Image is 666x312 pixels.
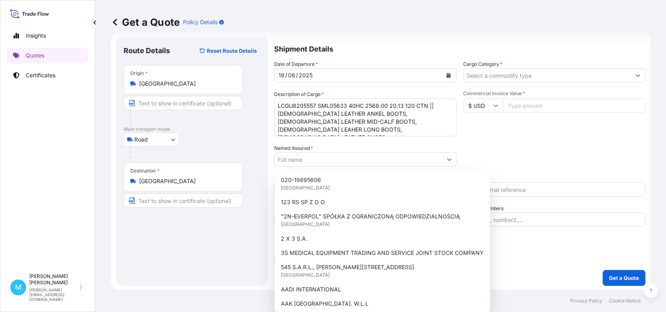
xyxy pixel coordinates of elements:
[124,132,179,147] button: Select transport
[274,60,318,68] span: Date of Departure
[124,46,170,56] p: Route Details
[26,71,55,79] p: Certificates
[281,220,330,228] span: [GEOGRAPHIC_DATA]
[139,80,233,88] input: Origin
[7,28,88,44] a: Insights
[296,71,298,80] div: /
[281,176,321,184] span: 020-19895606
[463,212,646,227] input: Number1, number2,...
[631,68,645,82] button: Show suggestions
[281,198,325,206] span: 123 RS SP Z O O
[274,144,313,152] label: Named Assured
[196,44,260,57] button: Reset Route Details
[7,67,88,83] a: Certificates
[275,152,442,167] input: Full name
[124,126,260,132] p: Main transport mode
[26,32,46,40] p: Insights
[463,60,502,68] label: Cargo Category
[298,71,313,80] div: year,
[609,274,639,282] p: Get a Quote
[15,283,21,291] span: M
[130,168,160,174] div: Destination
[274,36,645,60] p: Shipment Details
[111,16,180,29] p: Get a Quote
[130,70,148,77] div: Origin
[442,69,455,82] button: Calendar
[134,136,148,144] span: Road
[26,52,44,59] p: Quotes
[464,68,631,82] input: Select a commodity type
[281,271,330,279] span: [GEOGRAPHIC_DATA]
[207,47,257,55] p: Reset Route Details
[29,273,78,286] p: [PERSON_NAME] [PERSON_NAME]
[124,193,242,208] input: Text to appear on certificate
[463,182,646,197] input: Your internal reference
[442,152,456,167] button: Show suggestions
[7,48,88,63] a: Quotes
[29,287,78,302] p: [PERSON_NAME][EMAIL_ADDRESS][DOMAIN_NAME]
[463,90,646,97] span: Commercial Invoice Value
[281,300,368,308] span: AAK [GEOGRAPHIC_DATA]. W.L.L
[609,298,641,304] a: Cookie Notice
[281,235,307,243] span: 2 X 3 S.A.
[183,18,218,26] p: Policy Details
[603,270,645,286] button: Get a Quote
[285,71,287,80] div: /
[570,298,603,304] a: Privacy Policy
[281,249,484,257] span: 3S MEDICAL EQUIPMENT TRADING AND SERVICE JOINT STOCK COMPANY
[503,98,646,113] input: Type amount
[281,212,460,220] span: "2N-EVERPOL" SPÓŁKA Z OGRANICZONĄ ODPOWIEDZIALNOŚCIĄ
[278,71,285,80] div: day,
[139,177,233,185] input: Destination
[281,263,414,271] span: 545 S.A.R.L., [PERSON_NAME][STREET_ADDRESS]
[274,90,324,98] label: Description of Cargo
[287,71,296,80] div: month,
[281,184,330,192] span: [GEOGRAPHIC_DATA]
[281,285,341,293] span: AADI INTERNATIONAL
[124,96,242,110] input: Text to appear on certificate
